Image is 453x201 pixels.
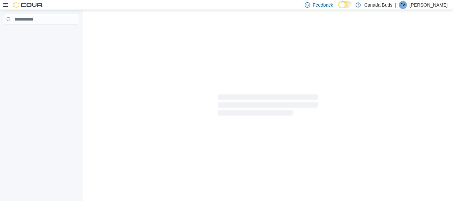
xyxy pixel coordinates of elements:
[338,8,339,9] span: Dark Mode
[364,1,392,9] p: Canada Buds
[4,26,78,42] nav: Complex example
[395,1,396,9] p: |
[338,1,352,8] input: Dark Mode
[313,2,333,8] span: Feedback
[399,1,407,9] div: Jillian Vander Doelen
[410,1,448,9] p: [PERSON_NAME]
[218,96,318,117] span: Loading
[13,2,43,8] img: Cova
[401,1,405,9] span: JV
